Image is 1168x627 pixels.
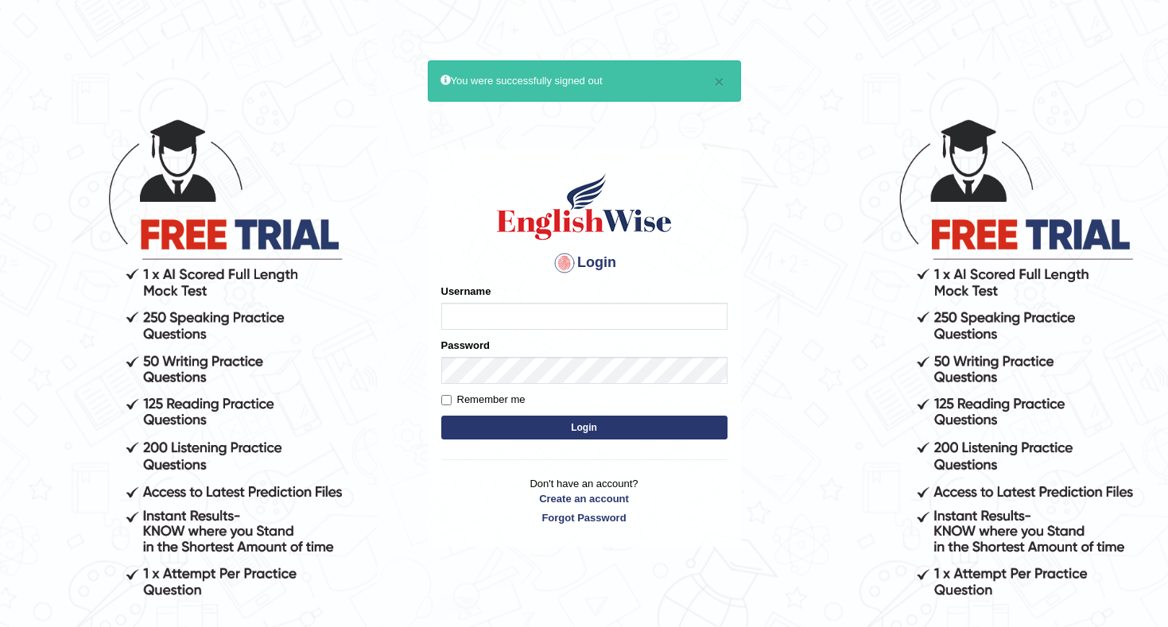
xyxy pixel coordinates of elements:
label: Remember me [441,392,526,408]
input: Remember me [441,395,452,405]
a: Forgot Password [441,510,728,525]
img: Logo of English Wise sign in for intelligent practice with AI [494,171,675,242]
a: Create an account [441,491,728,506]
div: You were successfully signed out [428,60,741,101]
h4: Login [441,250,728,276]
label: Username [441,284,491,299]
button: × [714,73,724,90]
label: Password [441,338,490,353]
p: Don't have an account? [441,476,728,525]
button: Login [441,416,728,439]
